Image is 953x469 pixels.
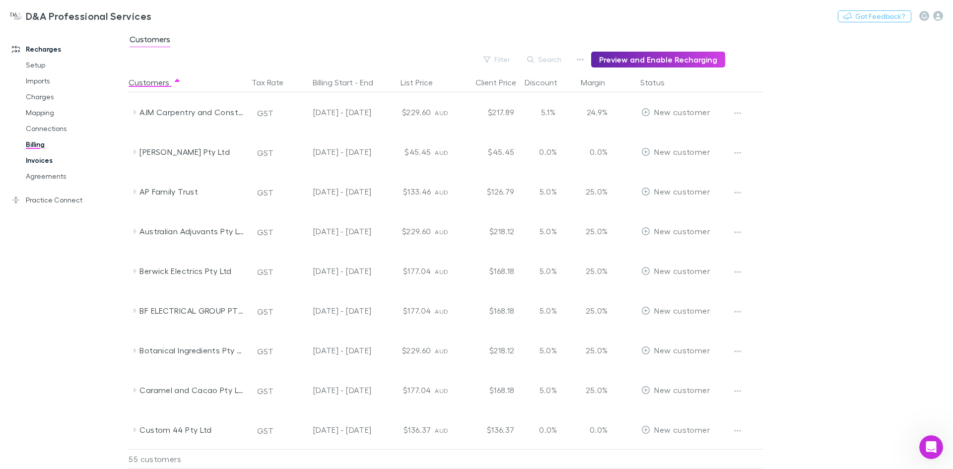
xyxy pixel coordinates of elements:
[375,251,435,291] div: $177.04
[2,192,134,208] a: Practice Connect
[375,132,435,172] div: $45.45
[253,304,278,320] button: GST
[654,107,709,117] span: New customer
[375,331,435,370] div: $229.60
[129,72,181,92] button: Customers
[518,291,578,331] div: 5.0%
[459,331,518,370] div: $218.12
[435,387,448,395] span: AUD
[435,427,448,434] span: AUD
[459,211,518,251] div: $218.12
[522,54,567,66] button: Search
[16,152,134,168] a: Invoices
[129,410,768,450] div: Custom 44 Pty LtdGST[DATE] - [DATE]$136.37AUD$136.370.0%0.0%EditNew customer
[290,172,371,211] div: [DATE] - [DATE]
[518,251,578,291] div: 5.0%
[253,343,278,359] button: GST
[435,109,448,117] span: AUD
[375,211,435,251] div: $229.60
[16,136,134,152] a: Billing
[435,347,448,355] span: AUD
[459,251,518,291] div: $168.18
[129,92,768,132] div: AJM Carpentry and Constructions Pty LtdGST[DATE] - [DATE]$229.60AUD$217.895.1%24.9%EditNew customer
[375,172,435,211] div: $133.46
[139,92,245,132] div: AJM Carpentry and Constructions Pty Ltd
[375,410,435,450] div: $136.37
[654,425,709,434] span: New customer
[290,251,371,291] div: [DATE] - [DATE]
[290,370,371,410] div: [DATE] - [DATE]
[10,10,22,22] img: D&A Professional Services's Logo
[459,172,518,211] div: $126.79
[591,52,725,67] button: Preview and Enable Recharging
[581,72,617,92] button: Margin
[290,132,371,172] div: [DATE] - [DATE]
[654,226,709,236] span: New customer
[16,73,134,89] a: Imports
[253,105,278,121] button: GST
[139,370,245,410] div: Caramel and Cacao Pty Ltd
[518,410,578,450] div: 0.0%
[640,72,677,92] button: Status
[139,331,245,370] div: Botanical Ingredients Pty Ltd
[654,147,709,156] span: New customer
[139,211,245,251] div: Australian Adjuvants Pty Ltd
[139,251,245,291] div: Berwick Electrics Pty Ltd
[129,331,768,370] div: Botanical Ingredients Pty LtdGST[DATE] - [DATE]$229.60AUD$218.125.0%25.0%EditNew customer
[139,410,245,450] div: Custom 44 Pty Ltd
[290,331,371,370] div: [DATE] - [DATE]
[478,54,516,66] button: Filter
[435,228,448,236] span: AUD
[129,172,768,211] div: AP Family TrustGST[DATE] - [DATE]$133.46AUD$126.795.0%25.0%EditNew customer
[313,72,385,92] button: Billing Start - End
[16,89,134,105] a: Charges
[290,291,371,331] div: [DATE] - [DATE]
[582,186,608,198] p: 25.0%
[582,225,608,237] p: 25.0%
[435,149,448,156] span: AUD
[375,370,435,410] div: $177.04
[290,211,371,251] div: [DATE] - [DATE]
[139,132,245,172] div: [PERSON_NAME] Pty Ltd
[139,291,245,331] div: BF ELECTRICAL GROUP PTY LTD
[518,92,578,132] div: 5.1%
[582,384,608,396] p: 25.0%
[518,331,578,370] div: 5.0%
[459,132,518,172] div: $45.45
[525,72,569,92] div: Discount
[401,72,445,92] button: List Price
[518,211,578,251] div: 5.0%
[654,306,709,315] span: New customer
[654,385,709,395] span: New customer
[129,132,768,172] div: [PERSON_NAME] Pty LtdGST[DATE] - [DATE]$45.45AUD$45.450.0%0.0%EditNew customer
[582,305,608,317] p: 25.0%
[459,370,518,410] div: $168.18
[16,121,134,136] a: Connections
[375,92,435,132] div: $229.60
[2,41,134,57] a: Recharges
[518,370,578,410] div: 5.0%
[16,105,134,121] a: Mapping
[253,264,278,280] button: GST
[582,424,608,436] p: 0.0%
[139,172,245,211] div: AP Family Trust
[518,172,578,211] div: 5.0%
[476,72,528,92] button: Client Price
[375,291,435,331] div: $177.04
[129,211,768,251] div: Australian Adjuvants Pty LtdGST[DATE] - [DATE]$229.60AUD$218.125.0%25.0%EditNew customer
[654,266,709,275] span: New customer
[838,10,911,22] button: Got Feedback?
[435,268,448,275] span: AUD
[459,410,518,450] div: $136.37
[290,410,371,450] div: [DATE] - [DATE]
[253,185,278,201] button: GST
[129,251,768,291] div: Berwick Electrics Pty LtdGST[DATE] - [DATE]$177.04AUD$168.185.0%25.0%EditNew customer
[129,370,768,410] div: Caramel and Cacao Pty LtdGST[DATE] - [DATE]$177.04AUD$168.185.0%25.0%EditNew customer
[654,345,709,355] span: New customer
[654,187,709,196] span: New customer
[253,145,278,161] button: GST
[459,291,518,331] div: $168.18
[518,132,578,172] div: 0.0%
[252,72,295,92] div: Tax Rate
